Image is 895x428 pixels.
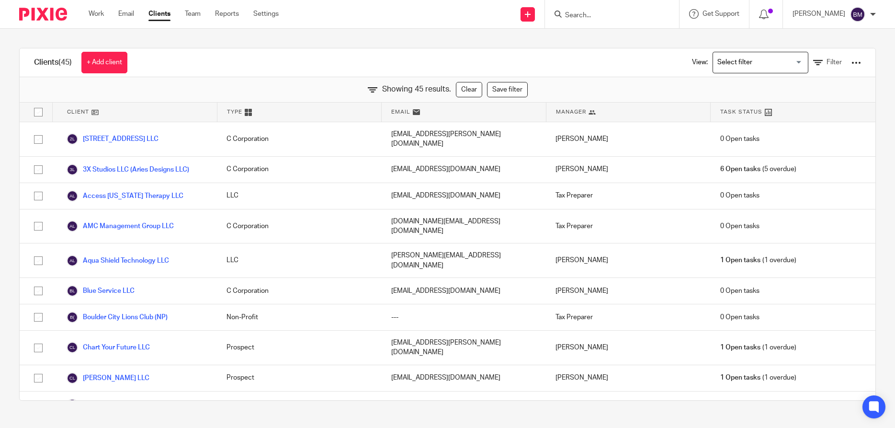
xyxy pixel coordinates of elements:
[720,255,760,265] span: 1 Open tasks
[546,209,711,243] div: Tax Preparer
[217,392,382,417] div: C Corporation
[67,133,78,145] img: svg%3E
[67,190,183,202] a: Access [US_STATE] Therapy LLC
[391,108,410,116] span: Email
[67,285,135,297] a: Blue Service LLC
[456,82,482,97] a: Clear
[67,108,89,116] span: Client
[217,243,382,278] div: LLC
[217,122,382,156] div: C Corporation
[713,52,808,73] div: Search for option
[546,278,711,304] div: [PERSON_NAME]
[678,48,861,77] div: View:
[382,84,451,95] span: Showing 45 results.
[720,312,759,322] span: 0 Open tasks
[148,9,170,19] a: Clients
[217,278,382,304] div: C Corporation
[67,399,78,410] img: svg%3E
[382,122,546,156] div: [EMAIL_ADDRESS][PERSON_NAME][DOMAIN_NAME]
[34,58,72,68] h1: Clients
[67,255,78,266] img: svg%3E
[58,58,72,66] span: (45)
[67,312,168,323] a: Boulder City Lions Club (NP)
[118,9,134,19] a: Email
[227,108,242,116] span: Type
[185,9,201,19] a: Team
[382,331,546,365] div: [EMAIL_ADDRESS][PERSON_NAME][DOMAIN_NAME]
[720,373,760,382] span: 1 Open tasks
[487,82,528,97] a: Save filter
[67,133,159,145] a: [STREET_ADDRESS] LLC
[67,220,78,232] img: svg%3E
[382,278,546,304] div: [EMAIL_ADDRESS][DOMAIN_NAME]
[546,304,711,330] div: Tax Preparer
[720,286,759,296] span: 0 Open tasks
[564,12,650,20] input: Search
[720,399,759,409] span: 0 Open tasks
[67,399,155,410] a: Crazy Bully Garage LLC
[89,9,104,19] a: Work
[67,220,174,232] a: AMC Management Group LLC
[546,243,711,278] div: [PERSON_NAME]
[720,221,759,231] span: 0 Open tasks
[546,331,711,365] div: [PERSON_NAME]
[19,8,67,21] img: Pixie
[546,392,711,417] div: Tax Preparer
[67,164,189,175] a: 3X Studios LLC (Aries Designs LLC)
[217,304,382,330] div: Non-Profit
[556,108,586,116] span: Manager
[720,343,760,352] span: 1 Open tasks
[81,52,127,73] a: + Add client
[67,342,150,353] a: Chart Your Future LLC
[546,183,711,209] div: Tax Preparer
[720,373,796,382] span: (1 overdue)
[720,164,796,174] span: (5 overdue)
[67,285,78,297] img: svg%3E
[29,103,47,121] input: Select all
[546,122,711,156] div: [PERSON_NAME]
[382,392,546,417] div: [EMAIL_ADDRESS][DOMAIN_NAME]
[546,157,711,183] div: [PERSON_NAME]
[67,342,78,353] img: svg%3E
[217,331,382,365] div: Prospect
[720,108,762,116] span: Task Status
[382,304,546,330] div: ---
[67,372,78,384] img: svg%3E
[215,9,239,19] a: Reports
[702,11,739,17] span: Get Support
[720,343,796,352] span: (1 overdue)
[720,134,759,144] span: 0 Open tasks
[217,183,382,209] div: LLC
[382,157,546,183] div: [EMAIL_ADDRESS][DOMAIN_NAME]
[217,157,382,183] div: C Corporation
[67,190,78,202] img: svg%3E
[217,209,382,243] div: C Corporation
[720,164,760,174] span: 6 Open tasks
[67,255,169,266] a: Aqua Shield Technology LLC
[382,243,546,278] div: [PERSON_NAME][EMAIL_ADDRESS][DOMAIN_NAME]
[253,9,279,19] a: Settings
[546,365,711,391] div: [PERSON_NAME]
[67,372,149,384] a: [PERSON_NAME] LLC
[67,312,78,323] img: svg%3E
[720,191,759,200] span: 0 Open tasks
[217,365,382,391] div: Prospect
[714,54,803,71] input: Search for option
[382,183,546,209] div: [EMAIL_ADDRESS][DOMAIN_NAME]
[382,209,546,243] div: [DOMAIN_NAME][EMAIL_ADDRESS][DOMAIN_NAME]
[382,365,546,391] div: [EMAIL_ADDRESS][DOMAIN_NAME]
[67,164,78,175] img: svg%3E
[720,255,796,265] span: (1 overdue)
[793,9,845,19] p: [PERSON_NAME]
[850,7,865,22] img: svg%3E
[827,59,842,66] span: Filter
